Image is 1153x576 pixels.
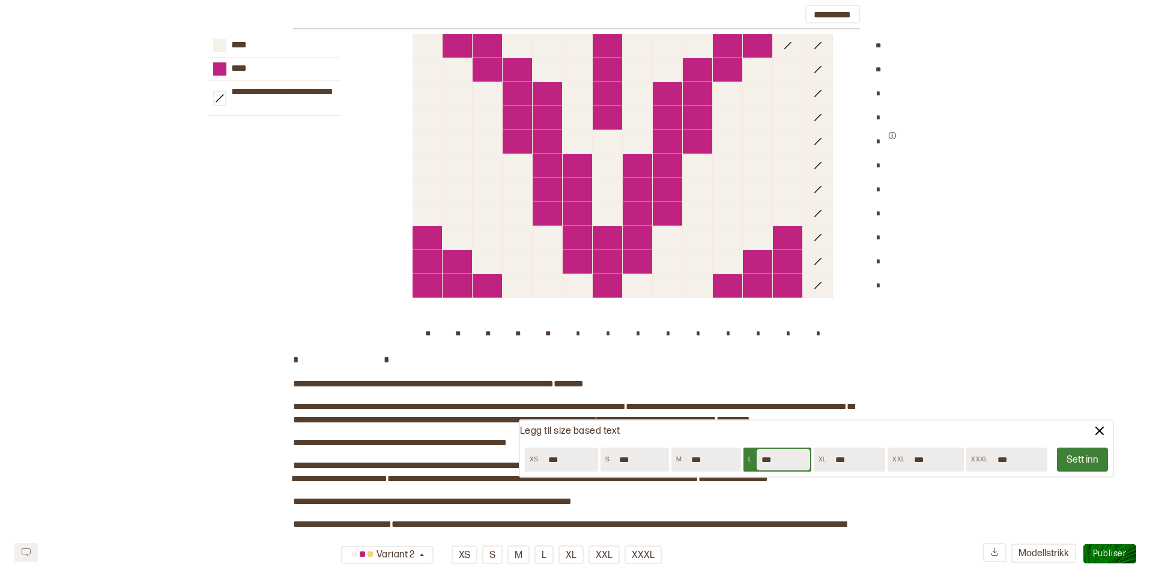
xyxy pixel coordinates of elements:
[888,451,909,469] div: XXL
[507,545,530,564] button: M
[589,545,620,564] button: XXL
[452,545,477,564] button: XS
[520,425,620,438] p: Legg til size based text
[348,545,417,565] div: Variant 2
[966,451,992,469] div: XXXL
[814,451,831,469] div: XL
[1057,448,1108,472] button: Sett inn
[1093,548,1127,559] span: Publiser
[671,451,686,469] div: M
[341,546,434,564] button: Variant 2
[525,451,543,469] div: XS
[601,451,614,469] div: S
[1083,544,1136,563] button: Publiser
[625,545,662,564] button: XXXL
[482,545,503,564] button: S
[743,451,756,469] div: L
[1092,424,1107,438] img: lukk valg
[558,545,584,564] button: XL
[1011,544,1076,563] button: Modellstrikk
[534,545,554,564] button: L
